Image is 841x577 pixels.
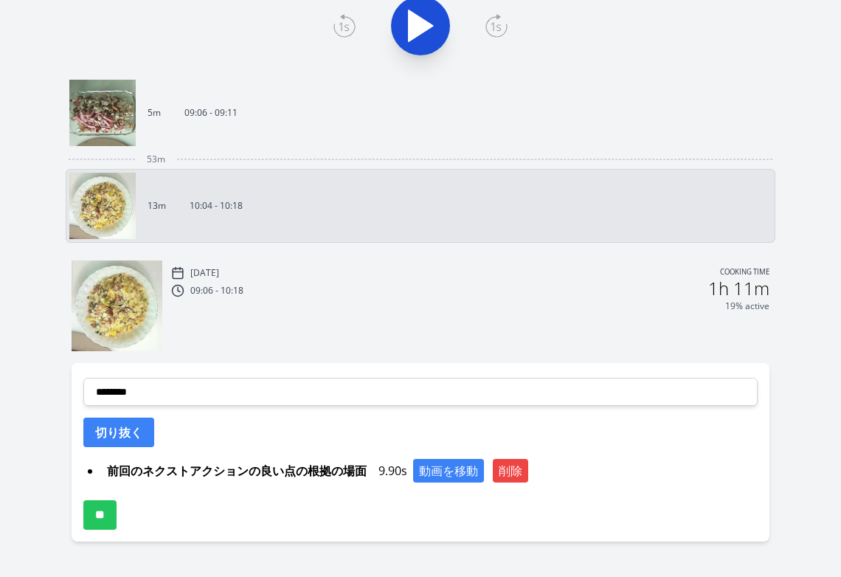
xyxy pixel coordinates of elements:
h2: 1h 11m [708,280,769,297]
p: 09:06 - 09:11 [184,107,238,119]
button: 削除 [493,459,528,483]
button: 動画を移動 [413,459,484,483]
p: 13m [148,200,166,212]
p: 10:04 - 10:18 [190,200,243,212]
span: 53m [147,153,165,165]
button: 切り抜く [83,418,154,447]
div: 9.90s [101,459,758,483]
img: 250921010532_thumb.jpeg [72,260,162,351]
p: [DATE] [190,267,219,279]
p: 19% active [725,300,769,312]
p: 09:06 - 10:18 [190,285,243,297]
p: 5m [148,107,161,119]
span: 前回のネクストアクションの良い点の根拠の場面 [101,459,373,483]
p: Cooking time [720,266,769,280]
img: 250921000714_thumb.jpeg [69,80,136,146]
img: 250921010532_thumb.jpeg [69,173,136,239]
